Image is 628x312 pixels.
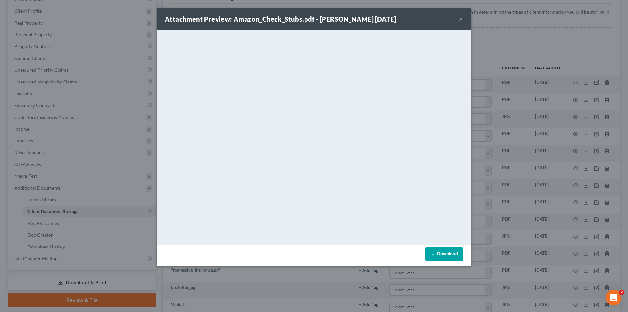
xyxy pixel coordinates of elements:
[606,290,621,305] iframe: Intercom live chat
[425,247,463,261] a: Download
[459,15,463,23] button: ×
[619,290,624,295] span: 2
[157,30,471,243] iframe: <object ng-attr-data='[URL][DOMAIN_NAME]' type='application/pdf' width='100%' height='650px'></ob...
[165,15,396,23] strong: Attachment Preview: Amazon_Check_Stubs.pdf - [PERSON_NAME] [DATE]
